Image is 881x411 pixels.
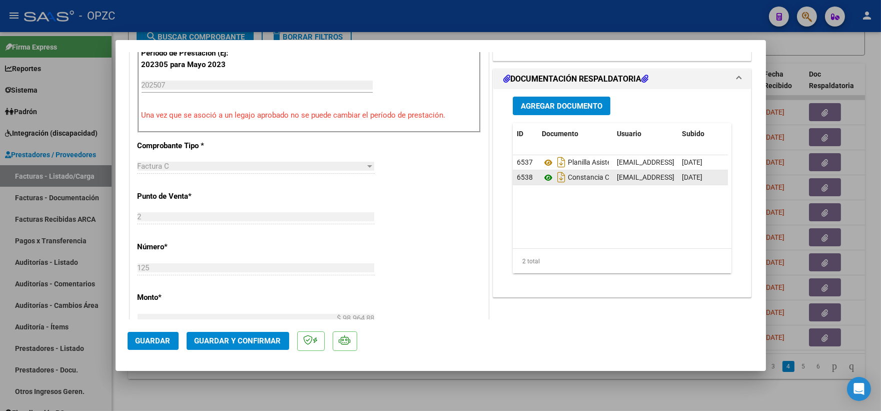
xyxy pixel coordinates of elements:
span: ID [517,130,523,138]
span: [EMAIL_ADDRESS][DOMAIN_NAME] - [PERSON_NAME] [617,173,786,181]
datatable-header-cell: Documento [538,123,613,145]
span: Constancia Cae [542,174,617,182]
p: Comprobante Tipo * [138,140,241,152]
p: Una vez que se asoció a un legajo aprobado no se puede cambiar el período de prestación. [142,110,477,121]
span: Agregar Documento [521,102,602,111]
span: Factura C [138,162,170,171]
div: 2 total [513,249,732,274]
span: Guardar [136,336,171,345]
span: Planilla Asistencia [542,159,624,167]
span: [DATE] [682,173,702,181]
span: Usuario [617,130,641,138]
h1: DOCUMENTACIÓN RESPALDATORIA [503,73,648,85]
span: 6538 [517,173,533,181]
span: Subido [682,130,704,138]
span: Documento [542,130,578,138]
datatable-header-cell: Usuario [613,123,678,145]
i: Descargar documento [555,154,568,170]
button: Guardar [128,332,179,350]
mat-expansion-panel-header: DOCUMENTACIÓN RESPALDATORIA [493,69,751,89]
span: [EMAIL_ADDRESS][DOMAIN_NAME] - [PERSON_NAME] [617,158,786,166]
button: Guardar y Confirmar [187,332,289,350]
datatable-header-cell: ID [513,123,538,145]
div: DOCUMENTACIÓN RESPALDATORIA [493,89,751,297]
p: Período de Prestación (Ej: 202305 para Mayo 2023 [142,48,242,70]
div: Open Intercom Messenger [847,377,871,401]
p: Número [138,241,241,253]
button: Agregar Documento [513,97,610,115]
datatable-header-cell: Subido [678,123,728,145]
span: Guardar y Confirmar [195,336,281,345]
p: Punto de Venta [138,191,241,202]
span: 6537 [517,158,533,166]
i: Descargar documento [555,169,568,185]
p: Monto [138,292,241,303]
span: [DATE] [682,158,702,166]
